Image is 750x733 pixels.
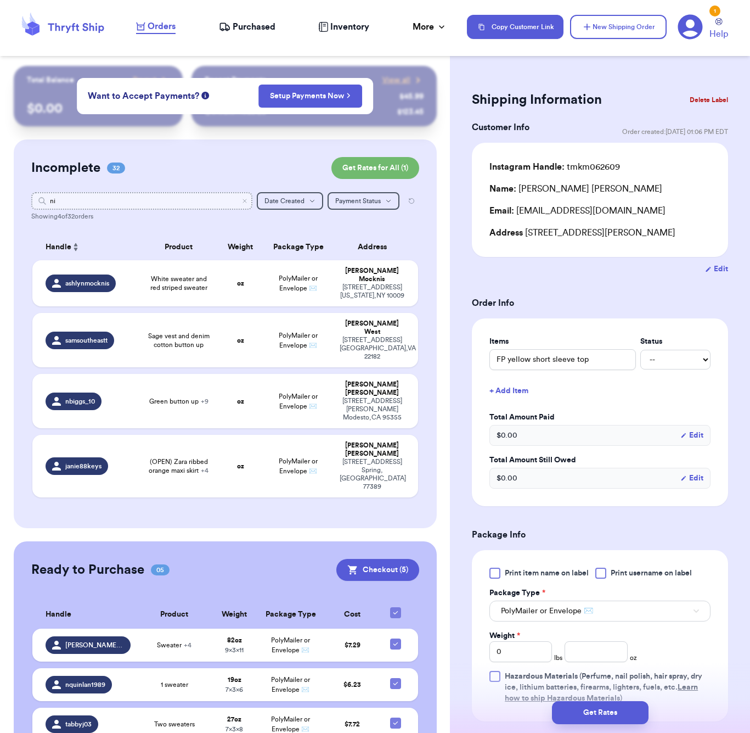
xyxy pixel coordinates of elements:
[271,716,310,732] span: PolyMailer or Envelope ✉️
[552,701,649,724] button: Get Rates
[340,267,405,283] div: [PERSON_NAME] Mocknis
[330,20,369,33] span: Inventory
[257,601,324,629] th: Package Type
[279,458,318,474] span: PolyMailer or Envelope ✉️
[65,720,92,729] span: tabbyj03
[345,721,360,728] span: $ 7.72
[340,336,405,361] div: [STREET_ADDRESS] [GEOGRAPHIC_DATA] , VA 22182
[149,397,208,406] span: Green button up
[31,192,252,210] input: Search
[270,91,351,102] a: Setup Payments Now
[227,716,241,723] strong: 27 oz
[228,676,241,683] strong: 19 oz
[489,228,523,237] span: Address
[340,397,405,422] div: [STREET_ADDRESS][PERSON_NAME] Modesto , CA 95355
[184,642,191,648] span: + 4
[65,680,105,689] span: nquinlan1989
[472,121,529,134] h3: Customer Info
[157,641,191,650] span: Sweater
[258,85,362,108] button: Setup Payments Now
[640,336,710,347] label: Status
[88,89,199,103] span: Want to Accept Payments?
[340,320,405,336] div: [PERSON_NAME] West
[685,88,732,112] button: Delete Label
[237,337,244,344] strong: oz
[489,226,710,239] div: [STREET_ADDRESS][PERSON_NAME]
[489,587,545,598] label: Package Type
[225,647,244,653] span: 9 x 3 x 11
[46,242,71,253] span: Handle
[31,561,144,579] h2: Ready to Purchase
[140,234,217,260] th: Product
[472,296,728,310] h3: Order Info
[611,568,692,579] span: Print username on label
[705,264,728,275] button: Edit
[137,601,212,629] th: Product
[318,20,369,33] a: Inventory
[219,20,275,33] a: Purchased
[404,192,419,210] button: Reset all filters
[65,336,108,345] span: samsoutheastt
[225,686,243,693] span: 7 x 3 x 6
[161,680,188,689] span: 1 sweater
[201,467,208,474] span: + 4
[489,163,565,171] span: Instagram Handle:
[65,397,95,406] span: nbiggs_10
[336,559,419,581] button: Checkout (5)
[65,641,124,650] span: [PERSON_NAME].[PERSON_NAME]
[257,192,323,210] button: Date Created
[217,234,263,260] th: Weight
[271,637,310,653] span: PolyMailer or Envelope ✉️
[554,653,562,662] span: lbs
[201,398,208,405] span: + 9
[709,27,728,41] span: Help
[622,127,728,136] span: Order created: [DATE] 01:06 PM EDT
[237,463,244,469] strong: oz
[146,332,211,349] span: Sage vest and denim cotton button up
[485,379,715,403] button: + Add Item
[489,160,620,174] div: tmkm062609
[46,609,71,620] span: Handle
[331,157,419,179] button: Get Rates for All (1)
[489,184,516,193] span: Name:
[382,75,424,86] a: View all
[489,206,514,215] span: Email:
[133,75,156,86] span: Payout
[489,182,662,195] div: [PERSON_NAME] [PERSON_NAME]
[413,20,447,33] div: More
[148,20,176,33] span: Orders
[212,601,257,629] th: Weight
[467,15,563,39] button: Copy Customer Link
[146,457,211,475] span: (OPEN) Zara ribbed orange maxi skirt
[225,726,243,732] span: 7 x 3 x 8
[65,279,109,288] span: ashlynmocknis
[489,630,520,641] label: Weight
[146,275,211,292] span: White sweater and red striped sweater
[340,458,405,491] div: [STREET_ADDRESS] Spring , [GEOGRAPHIC_DATA] 77389
[31,212,419,221] div: Showing 4 of 32 orders
[237,398,244,405] strong: oz
[382,75,410,86] span: View all
[570,15,667,39] button: New Shipping Order
[233,20,275,33] span: Purchased
[501,606,593,617] span: PolyMailer or Envelope ✉️
[279,275,318,292] span: PolyMailer or Envelope ✉️
[241,198,248,204] button: Clear search
[505,568,589,579] span: Print item name on label
[340,381,405,397] div: [PERSON_NAME] [PERSON_NAME]
[472,91,602,109] h2: Shipping Information
[343,681,361,688] span: $ 6.23
[678,14,703,40] a: 1
[154,720,195,729] span: Two sweaters
[497,430,517,441] span: $ 0.00
[340,283,405,300] div: [STREET_ADDRESS] [US_STATE] , NY 10009
[489,455,710,466] label: Total Amount Still Owed
[709,5,720,16] div: 1
[237,280,244,287] strong: oz
[399,91,424,102] div: $ 45.99
[27,75,74,86] p: Total Balance
[263,234,333,260] th: Package Type
[335,198,381,204] span: Payment Status
[31,159,100,177] h2: Incomplete
[271,676,310,693] span: PolyMailer or Envelope ✉️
